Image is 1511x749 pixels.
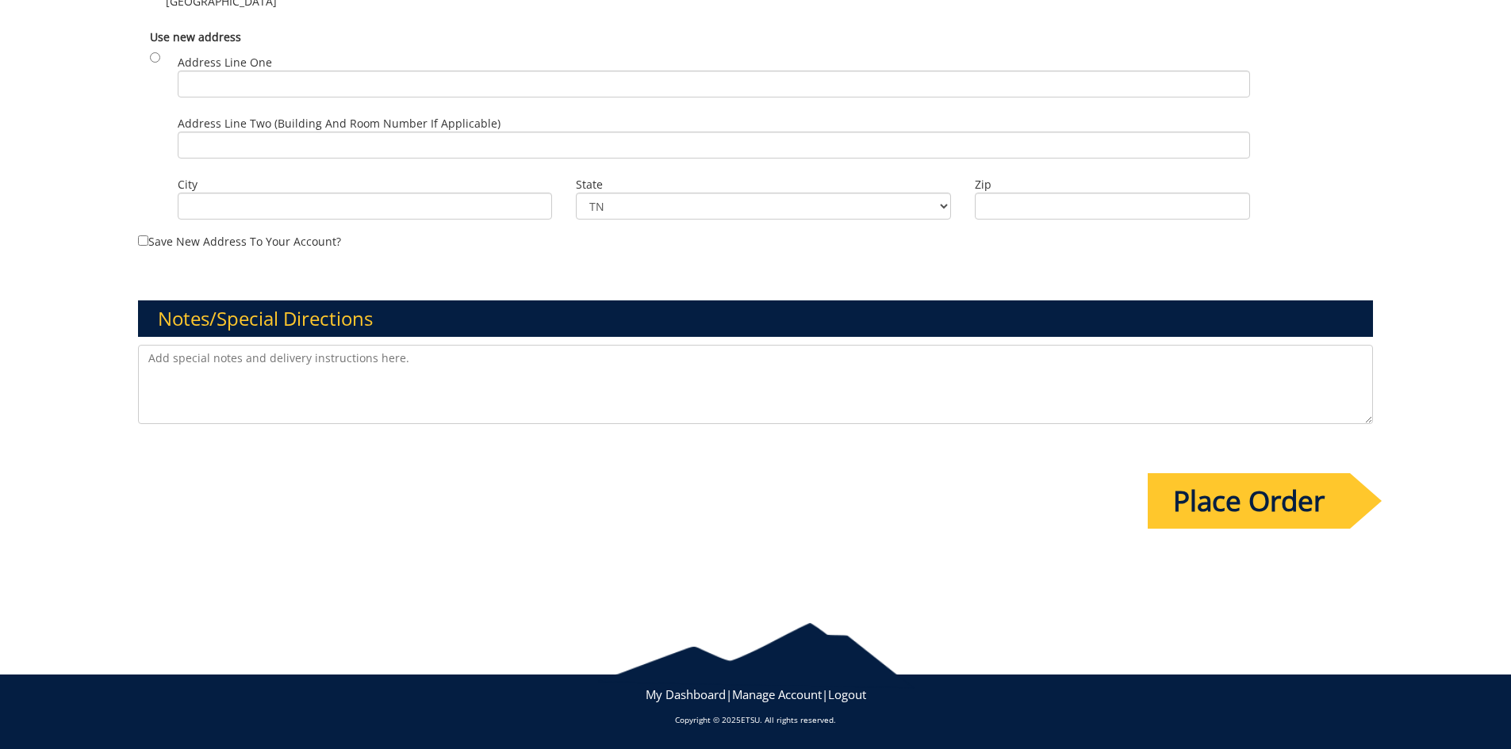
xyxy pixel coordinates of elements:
label: Zip [975,177,1250,193]
label: City [178,177,553,193]
input: Save new address to your account? [138,235,148,246]
b: Use new address [150,29,241,44]
input: City [178,193,553,220]
label: State [576,177,951,193]
a: My Dashboard [646,686,726,702]
a: Manage Account [732,686,822,702]
h3: Notes/Special Directions [138,300,1374,337]
a: ETSU [741,714,760,725]
label: Address Line Two (Building and Room Number if applicable) [178,116,1250,159]
label: Address Line One [178,55,1250,97]
input: Place Order [1148,473,1350,529]
input: Address Line One [178,71,1250,97]
input: Address Line Two (Building and Room Number if applicable) [178,132,1250,159]
input: Zip [975,193,1250,220]
a: Logout [828,686,866,702]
